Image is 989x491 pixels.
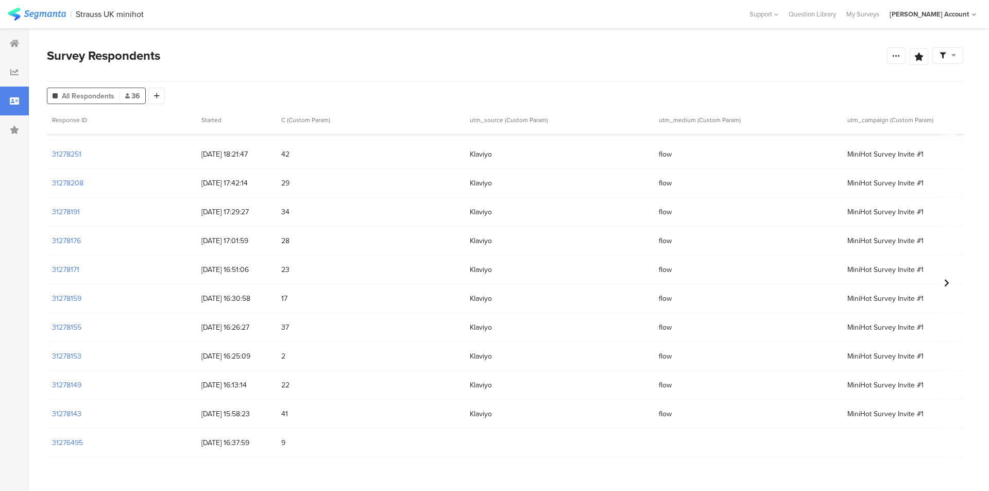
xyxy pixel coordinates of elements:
span: [DATE] 16:37:59 [201,437,271,448]
section: 31278208 [52,178,83,189]
span: 9 [281,437,459,448]
span: flow [659,207,837,217]
span: [DATE] 16:30:58 [201,293,271,304]
span: [DATE] 16:25:09 [201,351,271,362]
section: 31278155 [52,322,81,333]
section: 31278159 [52,293,81,304]
span: 2 [281,351,459,362]
span: Klaviyo [470,409,648,419]
span: Klaviyo [470,207,648,217]
span: utm_source (Custom Param) [470,115,548,125]
span: Started [201,115,221,125]
span: Klaviyo [470,149,648,160]
span: [DATE] 17:42:14 [201,178,271,189]
section: 31278176 [52,235,81,246]
span: 17 [281,293,459,304]
span: flow [659,149,837,160]
span: [DATE] 17:29:27 [201,207,271,217]
span: utm_campaign (Custom Param) [847,115,933,125]
span: utm_medium (Custom Param) [659,115,741,125]
span: flow [659,235,837,246]
span: flow [659,293,837,304]
div: | [70,8,72,20]
section: 31278143 [52,409,81,419]
section: 31278251 [52,149,81,160]
span: C (Custom Param) [281,115,330,125]
span: flow [659,264,837,275]
span: [DATE] 17:01:59 [201,235,271,246]
span: 37 [281,322,459,333]
span: Klaviyo [470,380,648,391]
span: 34 [281,207,459,217]
span: 41 [281,409,459,419]
span: 36 [125,91,140,101]
section: 31278149 [52,380,81,391]
section: 31278153 [52,351,81,362]
span: flow [659,178,837,189]
span: Survey Respondents [47,46,160,65]
img: segmanta logo [8,8,66,21]
span: [DATE] 16:26:27 [201,322,271,333]
span: flow [659,380,837,391]
span: 22 [281,380,459,391]
section: 31276495 [52,437,83,448]
span: 28 [281,235,459,246]
span: flow [659,409,837,419]
span: [DATE] 16:13:14 [201,380,271,391]
span: 42 [281,149,459,160]
span: Klaviyo [470,264,648,275]
span: flow [659,351,837,362]
span: 23 [281,264,459,275]
span: All Respondents [62,91,114,101]
span: [DATE] 18:21:47 [201,149,271,160]
span: Klaviyo [470,293,648,304]
span: Klaviyo [470,351,648,362]
span: [DATE] 16:51:06 [201,264,271,275]
div: [PERSON_NAME] Account [890,9,969,19]
span: Response ID [52,115,87,125]
div: Strauss UK minihot [76,9,144,19]
span: flow [659,322,837,333]
span: [DATE] 15:58:23 [201,409,271,419]
a: My Surveys [841,9,884,19]
section: 31278191 [52,207,80,217]
span: 29 [281,178,459,189]
span: Klaviyo [470,322,648,333]
a: Question Library [783,9,841,19]
div: Support [749,6,778,22]
section: 31278171 [52,264,79,275]
span: Klaviyo [470,178,648,189]
span: Klaviyo [470,235,648,246]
